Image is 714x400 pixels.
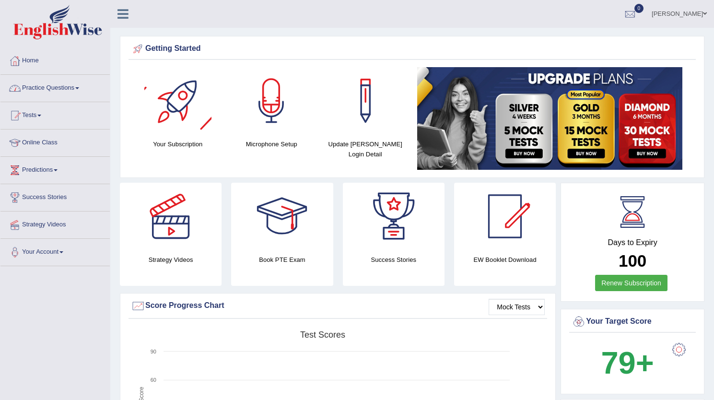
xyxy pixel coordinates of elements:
[619,251,646,270] b: 100
[0,47,110,71] a: Home
[0,157,110,181] a: Predictions
[230,139,314,149] h4: Microphone Setup
[120,255,222,265] h4: Strategy Videos
[0,212,110,235] a: Strategy Videos
[151,377,156,383] text: 60
[0,129,110,153] a: Online Class
[323,139,408,159] h4: Update [PERSON_NAME] Login Detail
[0,102,110,126] a: Tests
[601,345,654,380] b: 79+
[0,239,110,263] a: Your Account
[0,75,110,99] a: Practice Questions
[151,349,156,354] text: 90
[595,275,667,291] a: Renew Subscription
[131,42,693,56] div: Getting Started
[454,255,556,265] h4: EW Booklet Download
[231,255,333,265] h4: Book PTE Exam
[417,67,682,170] img: small5.jpg
[300,330,345,340] tspan: Test scores
[0,184,110,208] a: Success Stories
[131,299,545,313] div: Score Progress Chart
[136,139,220,149] h4: Your Subscription
[572,238,693,247] h4: Days to Expiry
[572,315,693,329] div: Your Target Score
[343,255,445,265] h4: Success Stories
[634,4,644,13] span: 0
